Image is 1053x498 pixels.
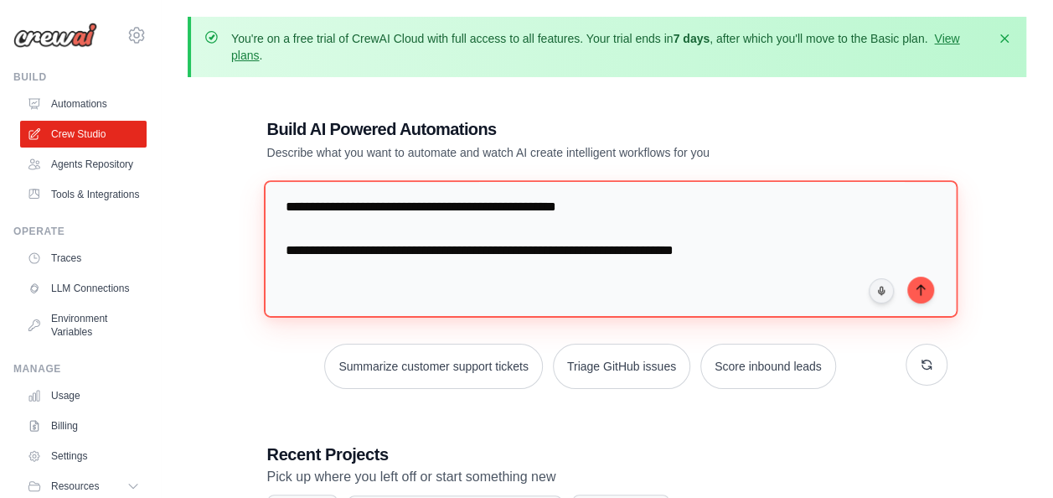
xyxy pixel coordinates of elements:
[51,480,99,493] span: Resources
[673,32,710,45] strong: 7 days
[324,344,542,389] button: Summarize customer support tickets
[20,305,147,345] a: Environment Variables
[20,121,147,148] a: Crew Studio
[267,466,947,488] p: Pick up where you left off or start something new
[267,144,830,161] p: Describe what you want to automate and watch AI create intelligent workflows for you
[20,443,147,469] a: Settings
[20,151,147,178] a: Agents Repository
[13,362,147,376] div: Manage
[700,344,836,389] button: Score inbound leads
[20,412,147,439] a: Billing
[231,30,986,64] p: You're on a free trial of CrewAI Cloud with full access to all features. Your trial ends in , aft...
[13,70,147,84] div: Build
[267,117,830,141] h1: Build AI Powered Automations
[20,245,147,272] a: Traces
[20,181,147,208] a: Tools & Integrations
[267,443,947,466] h3: Recent Projects
[20,91,147,117] a: Automations
[869,278,894,303] button: Click to speak your automation idea
[20,275,147,302] a: LLM Connections
[553,344,690,389] button: Triage GitHub issues
[13,225,147,238] div: Operate
[20,382,147,409] a: Usage
[906,344,947,386] button: Get new suggestions
[13,23,97,48] img: Logo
